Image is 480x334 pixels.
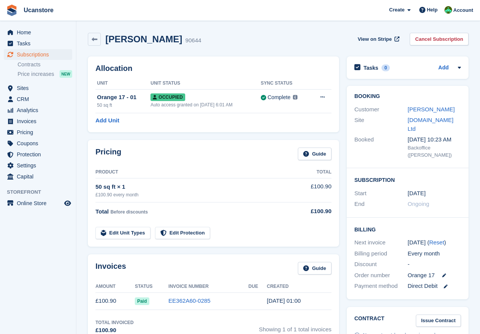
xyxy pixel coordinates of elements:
[17,149,63,160] span: Protection
[168,297,210,304] a: EE362A60-0285
[416,315,461,327] a: Issue Contract
[354,93,461,100] h2: Booking
[4,160,72,171] a: menu
[95,281,135,293] th: Amount
[249,281,267,293] th: Due
[438,64,449,72] a: Add
[267,297,301,304] time: 2025-06-25 00:00:40 UTC
[4,38,72,49] a: menu
[354,271,408,280] div: Order number
[17,49,63,60] span: Subscriptions
[261,77,310,90] th: Sync Status
[95,319,134,326] div: Total Invoiced
[95,116,119,125] a: Add Unit
[354,116,408,133] div: Site
[7,188,76,196] span: Storefront
[267,281,331,293] th: Created
[185,36,201,45] div: 90644
[408,260,461,269] div: -
[150,93,185,101] span: Occupied
[298,262,331,275] a: Guide
[408,271,435,280] span: Orange 17
[268,93,291,101] div: Complete
[95,183,295,191] div: 50 sq ft × 1
[4,198,72,209] a: menu
[95,292,135,310] td: £100.90
[4,27,72,38] a: menu
[95,148,121,160] h2: Pricing
[97,102,150,109] div: 50 sq ft
[354,225,461,233] h2: Billing
[354,135,408,159] div: Booked
[97,93,150,102] div: Orange 17 - 01
[354,249,408,258] div: Billing period
[355,33,401,45] a: View on Stripe
[17,27,63,38] span: Home
[354,238,408,247] div: Next invoice
[155,227,210,239] a: Edit Protection
[389,6,404,14] span: Create
[135,297,149,305] span: Paid
[6,5,18,16] img: stora-icon-8386f47178a22dfd0bd8f6a31ec36ba5ce8667c1dd55bd0f319d3a0aa187defe.svg
[408,238,461,247] div: [DATE] ( )
[4,49,72,60] a: menu
[354,260,408,269] div: Discount
[295,166,331,178] th: Total
[364,64,378,71] h2: Tasks
[298,148,331,160] a: Guide
[408,201,430,207] span: Ongoing
[150,101,260,108] div: Auto access granted on [DATE] 6:01 AM
[18,70,72,78] a: Price increases NEW
[408,135,461,144] div: [DATE] 10:23 AM
[4,138,72,149] a: menu
[135,281,168,293] th: Status
[95,227,150,239] a: Edit Unit Types
[17,198,63,209] span: Online Store
[295,207,331,216] div: £100.90
[18,61,72,68] a: Contracts
[105,34,182,44] h2: [PERSON_NAME]
[408,106,455,112] a: [PERSON_NAME]
[354,315,385,327] h2: Contract
[408,249,461,258] div: Every month
[4,116,72,127] a: menu
[95,166,295,178] th: Product
[95,262,126,275] h2: Invoices
[381,64,390,71] div: 0
[110,209,148,215] span: Before discounts
[429,239,444,246] a: Reset
[17,171,63,182] span: Capital
[408,282,461,291] div: Direct Debit
[354,282,408,291] div: Payment method
[17,94,63,104] span: CRM
[354,200,408,209] div: End
[408,117,454,132] a: [DOMAIN_NAME] Ltd
[17,127,63,138] span: Pricing
[354,189,408,198] div: Start
[17,38,63,49] span: Tasks
[427,6,438,14] span: Help
[95,191,295,198] div: £100.90 every month
[17,83,63,93] span: Sites
[17,105,63,116] span: Analytics
[17,116,63,127] span: Invoices
[444,6,452,14] img: Leanne Tythcott
[17,160,63,171] span: Settings
[354,105,408,114] div: Customer
[4,105,72,116] a: menu
[453,6,473,14] span: Account
[4,83,72,93] a: menu
[4,149,72,160] a: menu
[95,64,331,73] h2: Allocation
[21,4,57,16] a: Ucanstore
[95,208,109,215] span: Total
[408,189,426,198] time: 2025-06-25 00:00:00 UTC
[4,94,72,104] a: menu
[354,176,461,183] h2: Subscription
[95,77,150,90] th: Unit
[408,144,461,159] div: Backoffice ([PERSON_NAME])
[358,35,392,43] span: View on Stripe
[63,199,72,208] a: Preview store
[410,33,469,45] a: Cancel Subscription
[17,138,63,149] span: Coupons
